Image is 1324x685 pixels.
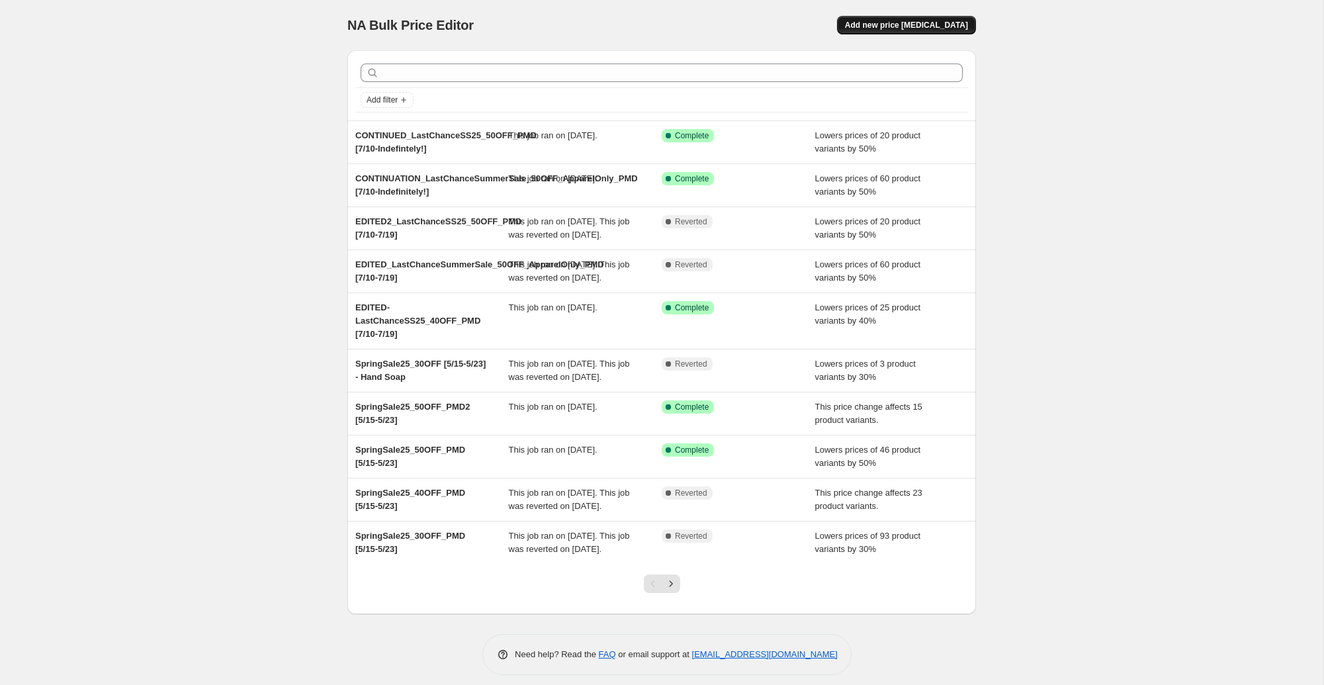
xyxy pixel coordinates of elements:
[599,649,616,659] a: FAQ
[616,649,692,659] span: or email support at
[355,302,480,339] span: EDITED-LastChanceSS25_40OFF_PMD [7/10-7/19]
[675,445,709,455] span: Complete
[509,359,630,382] span: This job ran on [DATE]. This job was reverted on [DATE].
[815,302,921,326] span: Lowers prices of 25 product variants by 40%
[355,402,470,425] span: SpringSale25_50OFF_PMD﻿2 [5/15-5/23]
[509,445,597,455] span: This job ran on [DATE].
[509,402,597,412] span: This job ran on [DATE].
[675,216,707,227] span: Reverted
[509,216,630,240] span: This job ran on [DATE]. This job was reverted on [DATE].
[815,259,921,283] span: Lowers prices of 60 product variants by 50%
[355,445,465,468] span: SpringSale25_50OFF_PMD﻿ [5/15-5/23]
[355,216,521,240] span: EDITED2_LastChanceSS25_50OFF_PMD [7/10-7/19]
[367,95,398,105] span: Add filter
[515,649,599,659] span: Need help? Read the
[815,216,921,240] span: Lowers prices of 20 product variants by 50%
[355,531,465,554] span: SpringSale25_30OFF_PMD [5/15-5/23]
[509,531,630,554] span: This job ran on [DATE]. This job was reverted on [DATE].
[355,173,638,197] span: CONTINUATION_LastChanceSummerSale_50OFF_ApparelOnly_PMD [7/10-Indefinitely!]
[355,488,465,511] span: SpringSale25_40OFF_PMD [5/15-5/23]
[644,574,680,593] nav: Pagination
[815,359,916,382] span: Lowers prices of 3 product variants by 30%
[355,130,537,154] span: CONTINUED_LastChanceSS25_50OFF_PMD [7/10-Indefintely!]
[675,259,707,270] span: Reverted
[509,302,597,312] span: This job ran on [DATE].
[361,92,414,108] button: Add filter
[675,402,709,412] span: Complete
[509,130,597,140] span: This job ran on [DATE].
[675,359,707,369] span: Reverted
[815,445,921,468] span: Lowers prices of 46 product variants by 50%
[675,531,707,541] span: Reverted
[675,302,709,313] span: Complete
[675,488,707,498] span: Reverted
[355,359,486,382] span: SpringSale25_30OFF [5/15-5/23] - Hand Soap
[355,259,604,283] span: EDITED_LastChanceSummerSale_50OFF_ApparelOnly_PMD [7/10-7/19]
[845,20,968,30] span: Add new price [MEDICAL_DATA]
[662,574,680,593] button: Next
[675,130,709,141] span: Complete
[815,130,921,154] span: Lowers prices of 20 product variants by 50%
[815,173,921,197] span: Lowers prices of 60 product variants by 50%
[347,18,474,32] span: NA Bulk Price Editor
[837,16,976,34] button: Add new price [MEDICAL_DATA]
[509,173,597,183] span: This job ran on [DATE].
[509,259,630,283] span: This job ran on [DATE]. This job was reverted on [DATE].
[815,488,922,511] span: This price change affects 23 product variants.
[692,649,838,659] a: [EMAIL_ADDRESS][DOMAIN_NAME]
[509,488,630,511] span: This job ran on [DATE]. This job was reverted on [DATE].
[675,173,709,184] span: Complete
[815,402,922,425] span: This price change affects 15 product variants.
[815,531,921,554] span: Lowers prices of 93 product variants by 30%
